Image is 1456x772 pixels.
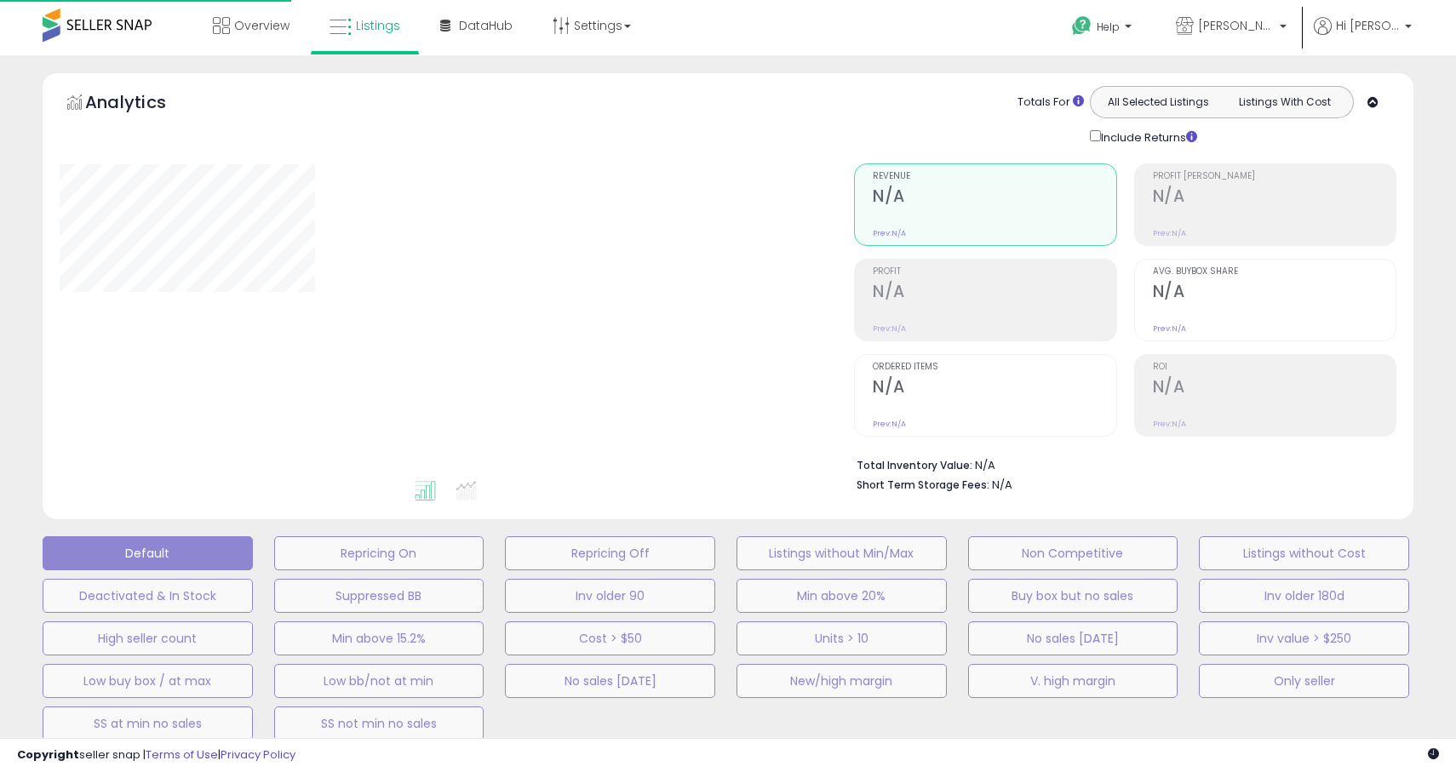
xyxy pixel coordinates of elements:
[968,621,1178,655] button: No sales [DATE]
[1221,91,1348,113] button: Listings With Cost
[1097,20,1120,34] span: Help
[505,664,715,698] button: No sales [DATE]
[873,363,1115,372] span: Ordered Items
[873,267,1115,277] span: Profit
[873,186,1115,209] h2: N/A
[1153,172,1396,181] span: Profit [PERSON_NAME]
[1314,17,1412,55] a: Hi [PERSON_NAME]
[1153,323,1186,334] small: Prev: N/A
[274,706,484,741] button: SS not min no sales
[1198,17,1275,34] span: [PERSON_NAME] & Co
[1095,91,1222,113] button: All Selected Listings
[234,17,289,34] span: Overview
[43,536,253,570] button: Default
[1153,419,1186,429] small: Prev: N/A
[43,621,253,655] button: High seller count
[1199,579,1409,613] button: Inv older 180d
[43,664,253,698] button: Low buy box / at max
[873,172,1115,181] span: Revenue
[737,579,947,613] button: Min above 20%
[873,282,1115,305] h2: N/A
[1199,621,1409,655] button: Inv value > $250
[873,419,906,429] small: Prev: N/A
[1153,267,1396,277] span: Avg. Buybox Share
[857,458,972,472] b: Total Inventory Value:
[1336,17,1400,34] span: Hi [PERSON_NAME]
[1077,127,1218,146] div: Include Returns
[873,228,906,238] small: Prev: N/A
[85,90,199,118] h5: Analytics
[356,17,400,34] span: Listings
[737,621,947,655] button: Units > 10
[17,747,295,763] div: seller snap | |
[274,664,484,698] button: Low bb/not at min
[505,579,715,613] button: Inv older 90
[1071,15,1092,37] i: Get Help
[43,706,253,741] button: SS at min no sales
[873,377,1115,400] h2: N/A
[274,621,484,655] button: Min above 15.2%
[459,17,513,34] span: DataHub
[873,323,906,334] small: Prev: N/A
[968,664,1178,698] button: V. high margin
[1153,377,1396,400] h2: N/A
[1199,536,1409,570] button: Listings without Cost
[968,579,1178,613] button: Buy box but no sales
[1153,363,1396,372] span: ROI
[1199,664,1409,698] button: Only seller
[274,579,484,613] button: Suppressed BB
[1058,3,1149,55] a: Help
[737,536,947,570] button: Listings without Min/Max
[43,579,253,613] button: Deactivated & In Stock
[968,536,1178,570] button: Non Competitive
[1153,282,1396,305] h2: N/A
[274,536,484,570] button: Repricing On
[1017,94,1084,111] div: Totals For
[857,454,1384,474] li: N/A
[505,621,715,655] button: Cost > $50
[1153,186,1396,209] h2: N/A
[737,664,947,698] button: New/high margin
[17,746,79,763] strong: Copyright
[857,477,989,492] b: Short Term Storage Fees:
[505,536,715,570] button: Repricing Off
[992,477,1012,493] span: N/A
[1153,228,1186,238] small: Prev: N/A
